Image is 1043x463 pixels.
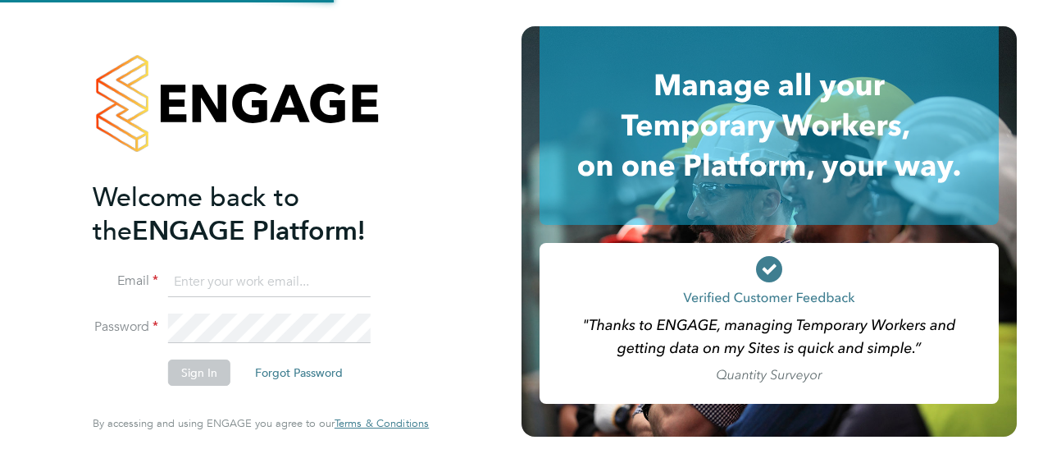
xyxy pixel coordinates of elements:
[93,273,158,290] label: Email
[335,417,429,430] a: Terms & Conditions
[242,360,356,386] button: Forgot Password
[168,268,371,297] input: Enter your work email...
[335,416,429,430] span: Terms & Conditions
[93,319,158,336] label: Password
[93,181,412,248] h2: ENGAGE Platform!
[93,181,299,247] span: Welcome back to the
[93,416,429,430] span: By accessing and using ENGAGE you agree to our
[168,360,230,386] button: Sign In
